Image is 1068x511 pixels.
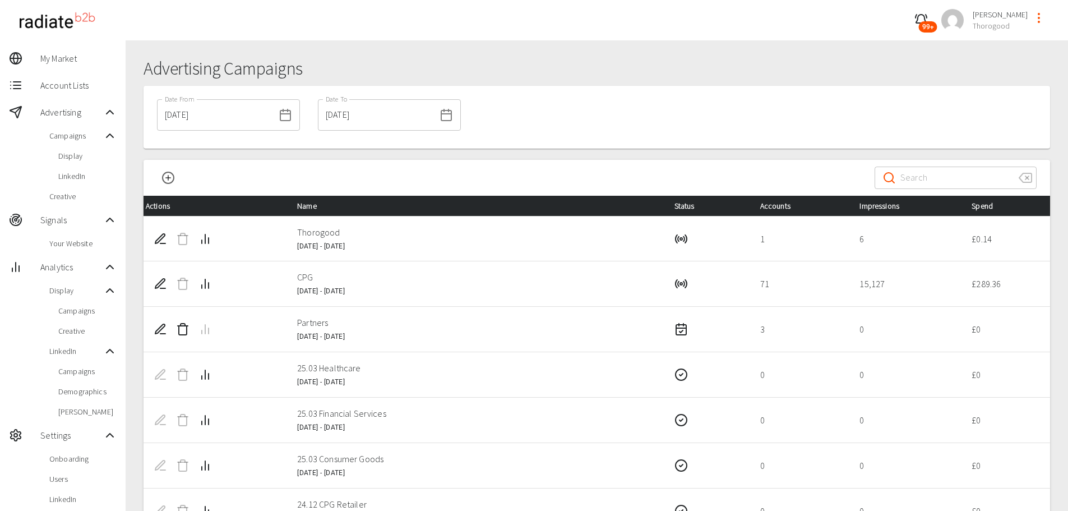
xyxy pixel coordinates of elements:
span: Spend [972,199,1011,213]
span: Display [58,150,117,162]
p: 6 [859,232,954,246]
p: 0 [760,368,842,381]
span: LinkedIn [49,494,117,505]
label: Date To [326,94,348,104]
p: 0 [760,459,842,472]
div: Spend [972,199,1041,213]
span: Accounts [760,199,808,213]
span: [DATE] - [DATE] [297,333,345,340]
p: 25.03 Healthcare [297,361,656,375]
span: LinkedIn [58,171,117,182]
svg: Completed [674,368,688,381]
span: Edit Campaign [149,363,172,386]
span: Signals [40,213,103,227]
svg: Running [674,232,688,246]
p: 71 [760,277,842,291]
img: radiateb2b_logo_black.png [13,8,100,33]
span: Impressions [859,199,917,213]
p: 0 [859,323,954,336]
span: [DATE] - [DATE] [297,378,345,386]
span: [PERSON_NAME] [973,9,1028,20]
p: £ 0 [972,323,1041,336]
input: dd/mm/yyyy [318,99,435,131]
p: £ 0 [972,413,1041,427]
span: Campaigns [49,130,103,141]
span: Onboarding [49,453,117,464]
button: Campaign Analytics [194,409,216,431]
span: [DATE] - [DATE] [297,242,345,250]
p: Partners [297,316,656,329]
span: Delete Campaign [172,363,194,386]
svg: Completed [674,459,688,472]
span: LinkedIn [49,346,103,357]
h1: Advertising Campaigns [144,58,1050,79]
span: Display [49,285,103,296]
span: 99+ [919,21,937,33]
button: Campaign Analytics [194,454,216,477]
p: 0 [760,413,842,427]
p: 25.03 Consumer Goods [297,452,656,466]
svg: Scheduled [674,323,688,336]
button: Campaign Analytics [194,228,216,250]
button: Campaign Analytics [194,363,216,386]
span: Edit Campaign [149,454,172,477]
button: New Campaign [157,167,179,189]
span: Thorogood [973,20,1028,31]
span: Campaign Analytics [194,318,216,340]
p: CPG [297,270,656,284]
p: 0 [859,413,954,427]
span: [PERSON_NAME] [58,406,117,417]
p: 0 [859,368,954,381]
p: 25.03 Financial Services [297,407,656,420]
span: Analytics [40,260,103,274]
p: £ 289.36 [972,277,1041,291]
input: Search [900,162,1010,194]
p: £ 0.14 [972,232,1041,246]
span: Campaigns [58,366,117,377]
span: Delete Campaign [172,228,194,250]
span: Your Website [49,238,117,249]
button: 99+ [910,9,932,31]
img: a2ca95db2cb9c46c1606a9dd9918c8c6 [941,9,964,31]
span: Creative [58,325,117,337]
button: Edit Campaign [149,273,172,295]
span: Advertising [40,105,103,119]
div: Status [674,199,742,213]
button: Edit Campaign [149,228,172,250]
svg: Running [674,277,688,291]
p: Thorogood [297,225,656,239]
button: Campaign Analytics [194,273,216,295]
span: Account Lists [40,79,117,92]
span: Name [297,199,335,213]
label: Date From [165,94,194,104]
span: Delete Campaign [172,454,194,477]
p: £ 0 [972,368,1041,381]
p: 24.12 CPG Retailer [297,498,656,511]
span: Campaigns [58,305,117,316]
span: Delete Campaign [172,409,194,431]
div: Accounts [760,199,842,213]
p: 15,127 [859,277,954,291]
span: [DATE] - [DATE] [297,469,345,477]
svg: Search [882,171,896,185]
p: 3 [760,323,842,336]
span: Settings [40,429,103,442]
span: Creative [49,191,117,202]
span: Demographics [58,386,117,397]
input: dd/mm/yyyy [157,99,274,131]
button: Delete Campaign [172,318,194,340]
p: £ 0 [972,459,1041,472]
button: Edit Campaign [149,318,172,340]
span: Edit Campaign [149,409,172,431]
button: profile-menu [1028,7,1050,29]
span: [DATE] - [DATE] [297,287,345,295]
div: Name [297,199,656,213]
svg: Completed [674,413,688,427]
span: Status [674,199,713,213]
div: Impressions [859,199,954,213]
span: Delete Campaign [172,273,194,295]
span: Users [49,473,117,485]
span: [DATE] - [DATE] [297,423,345,431]
p: 1 [760,232,842,246]
p: 0 [859,459,954,472]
